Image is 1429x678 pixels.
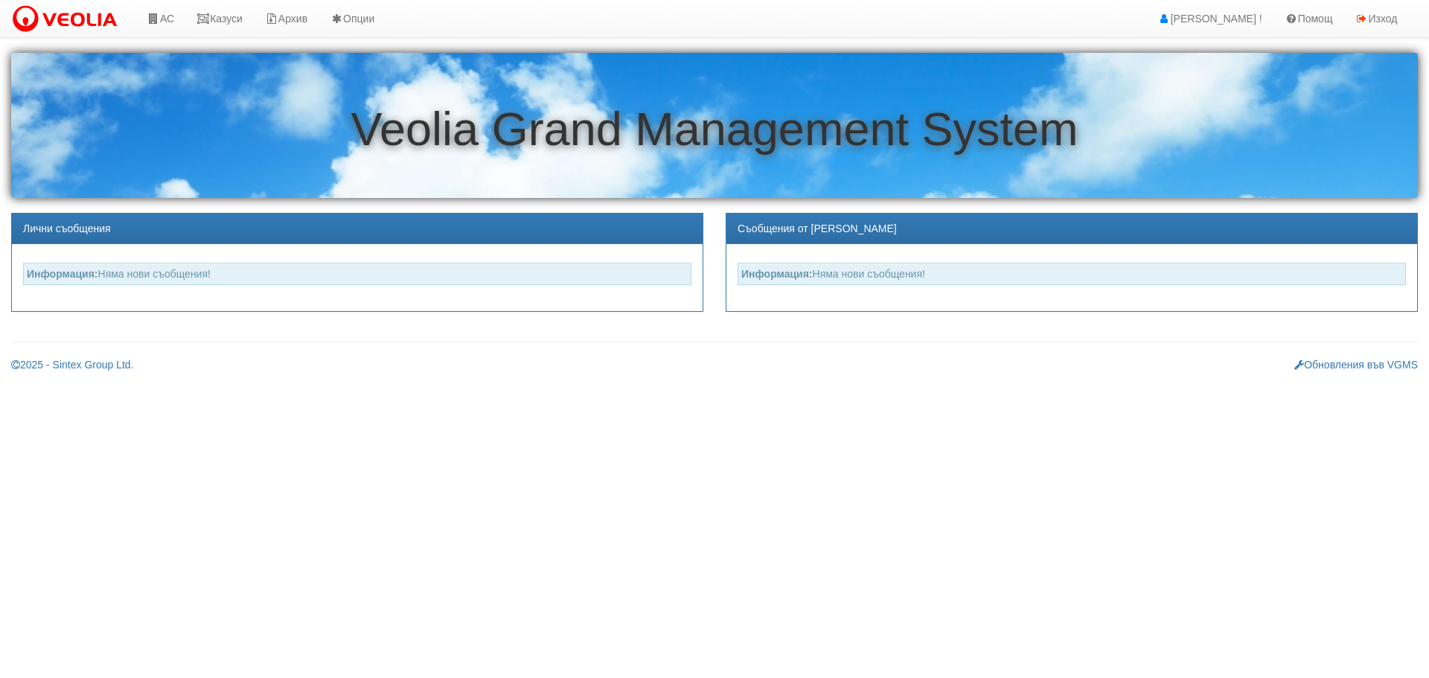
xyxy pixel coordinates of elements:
img: VeoliaLogo.png [11,4,124,35]
div: Лични съобщения [12,214,703,244]
a: 2025 - Sintex Group Ltd. [11,359,134,371]
a: Обновления във VGMS [1294,359,1418,371]
div: Съобщения от [PERSON_NAME] [726,214,1417,244]
div: Няма нови съобщения! [738,263,1406,285]
h1: Veolia Grand Management System [11,103,1418,155]
strong: Информация: [741,268,813,280]
div: Няма нови съобщения! [23,263,691,285]
strong: Информация: [27,268,98,280]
